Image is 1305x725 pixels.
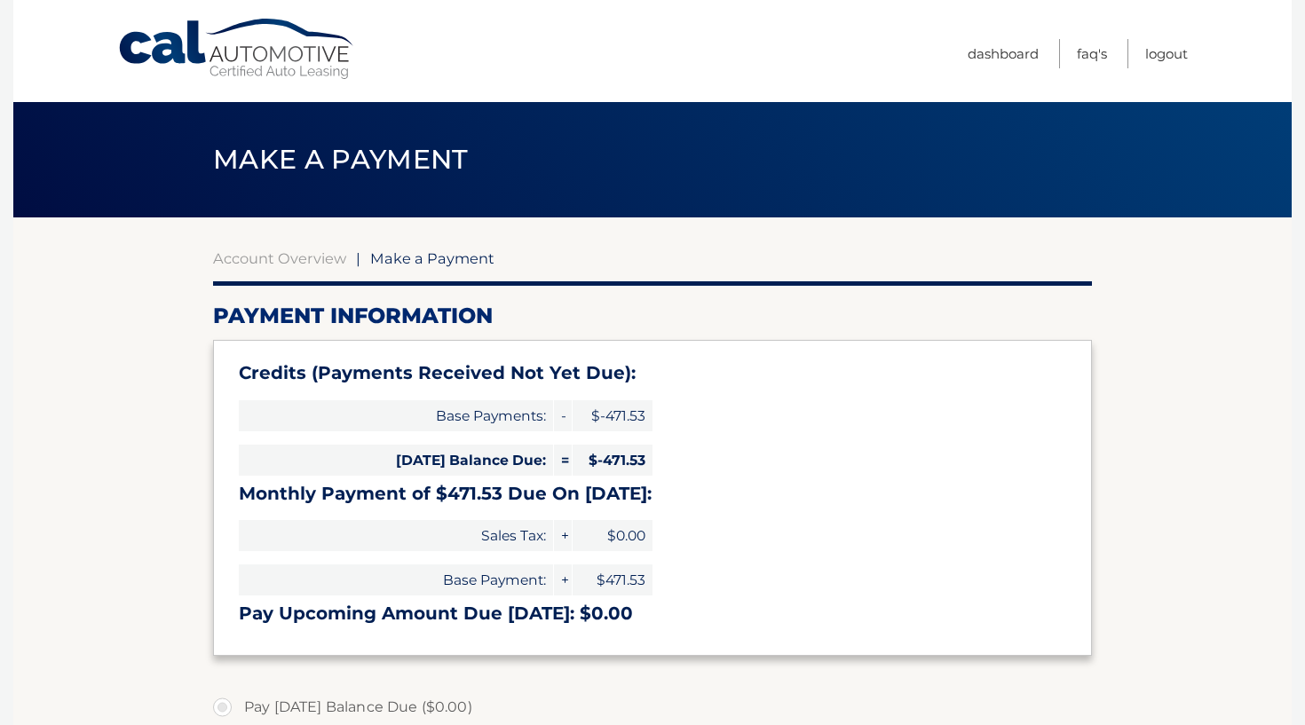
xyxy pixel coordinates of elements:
span: = [554,445,572,476]
span: | [356,249,360,267]
a: FAQ's [1077,39,1107,68]
span: + [554,520,572,551]
a: Account Overview [213,249,346,267]
h3: Credits (Payments Received Not Yet Due): [239,362,1066,384]
span: $-471.53 [573,445,652,476]
span: Sales Tax: [239,520,553,551]
span: Base Payments: [239,400,553,431]
span: - [554,400,572,431]
span: Make a Payment [213,143,468,176]
span: $471.53 [573,564,652,595]
span: [DATE] Balance Due: [239,445,553,476]
a: Dashboard [968,39,1039,68]
span: $0.00 [573,520,652,551]
a: Logout [1145,39,1188,68]
span: + [554,564,572,595]
h3: Pay Upcoming Amount Due [DATE]: $0.00 [239,603,1066,625]
h2: Payment Information [213,303,1092,329]
h3: Monthly Payment of $471.53 Due On [DATE]: [239,483,1066,505]
a: Cal Automotive [117,18,357,81]
label: Pay [DATE] Balance Due ($0.00) [213,690,1092,725]
span: Make a Payment [370,249,494,267]
span: Base Payment: [239,564,553,595]
span: $-471.53 [573,400,652,431]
